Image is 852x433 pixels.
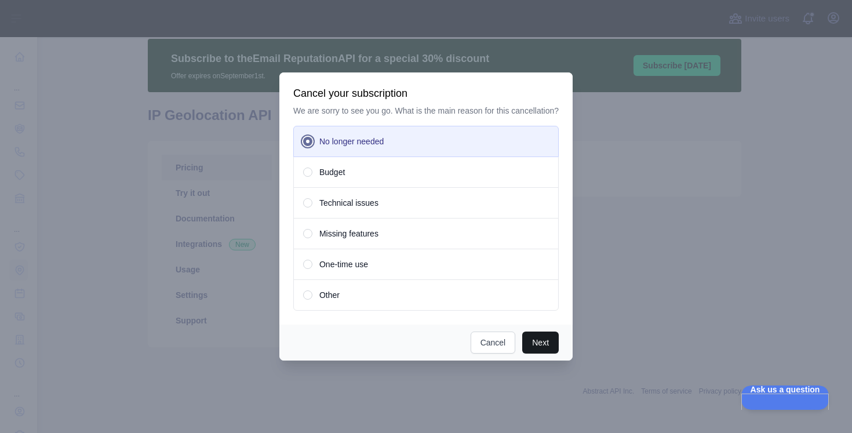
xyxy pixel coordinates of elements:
[319,259,368,270] span: One-time use
[319,289,340,301] span: Other
[319,228,378,239] span: Missing features
[471,332,516,354] button: Cancel
[293,86,559,100] h3: Cancel your subscription
[522,332,559,354] button: Next
[319,166,345,178] span: Budget
[293,105,559,117] p: We are sorry to see you go. What is the main reason for this cancellation?
[741,385,829,410] iframe: Help Scout Beacon - Open
[319,136,384,147] span: No longer needed
[319,197,378,209] span: Technical issues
